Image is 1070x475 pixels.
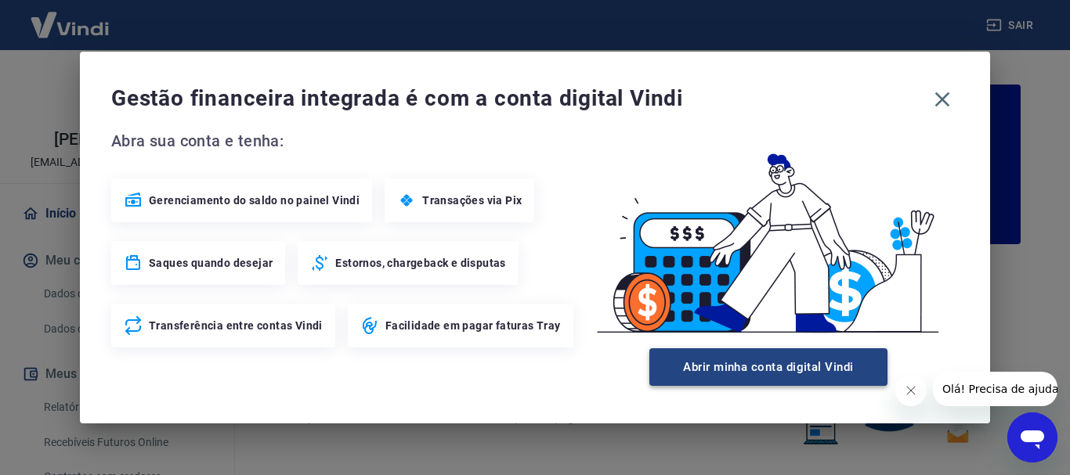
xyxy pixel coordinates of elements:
[422,193,522,208] span: Transações via Pix
[895,375,927,406] iframe: Fechar mensagem
[111,83,926,114] span: Gestão financeira integrada é com a conta digital Vindi
[1007,412,1057,462] iframe: Botão para abrir a janela de mensagens
[335,255,505,271] span: Estornos, chargeback e disputas
[578,128,959,342] img: Good Billing
[385,318,561,333] span: Facilidade em pagar faturas Tray
[111,128,578,153] span: Abra sua conta e tenha:
[149,318,323,333] span: Transferência entre contas Vindi
[149,193,360,208] span: Gerenciamento do saldo no painel Vindi
[149,255,273,271] span: Saques quando desejar
[649,348,887,386] button: Abrir minha conta digital Vindi
[933,372,1057,406] iframe: Mensagem da empresa
[9,11,132,23] span: Olá! Precisa de ajuda?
